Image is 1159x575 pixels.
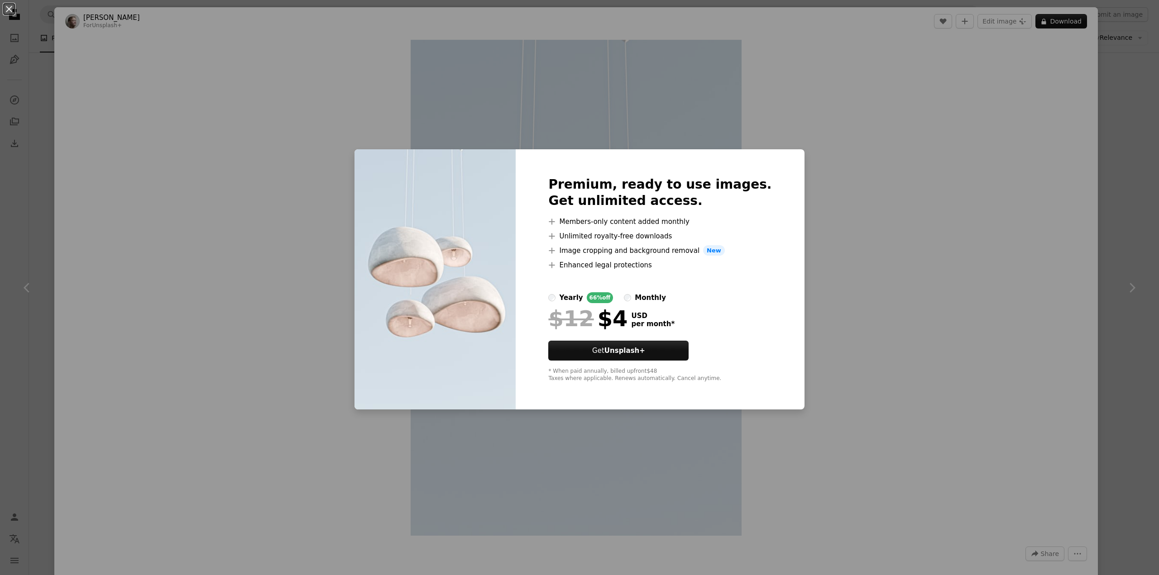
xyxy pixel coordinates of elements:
button: GetUnsplash+ [548,341,689,361]
span: New [703,245,725,256]
li: Members-only content added monthly [548,216,771,227]
div: yearly [559,292,583,303]
strong: Unsplash+ [604,347,645,355]
div: 66% off [587,292,613,303]
div: * When paid annually, billed upfront $48 Taxes where applicable. Renews automatically. Cancel any... [548,368,771,382]
input: monthly [624,294,631,301]
span: USD [631,312,675,320]
input: yearly66%off [548,294,556,301]
img: premium_photo-1705751548612-70320bb6e62c [354,149,516,410]
li: Unlimited royalty-free downloads [548,231,771,242]
span: $12 [548,307,594,330]
li: Image cropping and background removal [548,245,771,256]
h2: Premium, ready to use images. Get unlimited access. [548,176,771,209]
div: monthly [635,292,666,303]
span: per month * [631,320,675,328]
li: Enhanced legal protections [548,260,771,271]
div: $4 [548,307,627,330]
